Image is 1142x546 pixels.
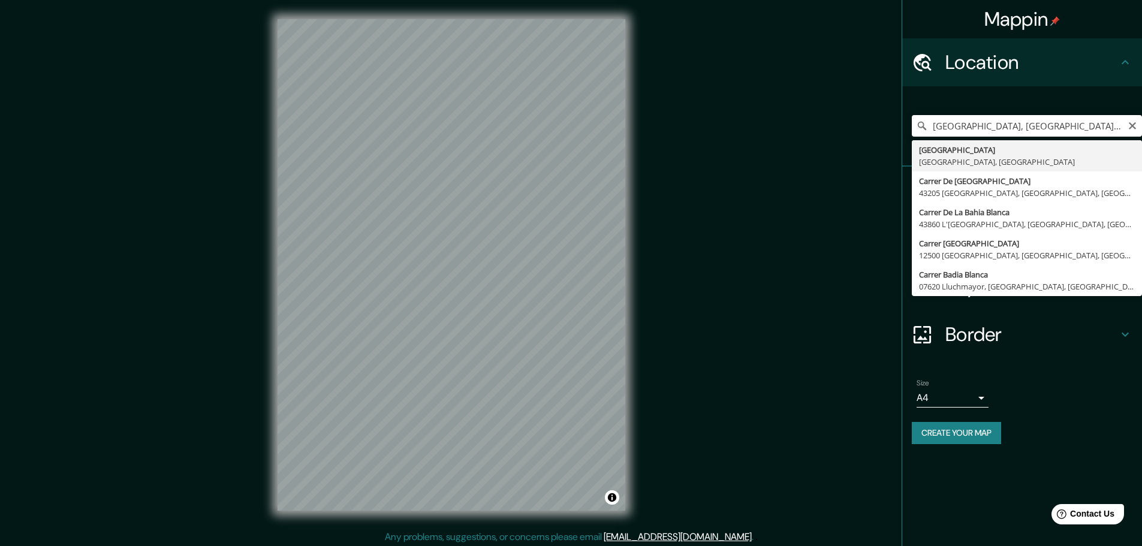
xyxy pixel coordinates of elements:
h4: Mappin [984,7,1060,31]
p: Any problems, suggestions, or concerns please email . [385,530,754,544]
div: Style [902,215,1142,263]
div: A4 [917,388,989,408]
div: Carrer De La Bahia Blanca [919,206,1135,218]
a: [EMAIL_ADDRESS][DOMAIN_NAME] [604,530,752,543]
div: Carrer De [GEOGRAPHIC_DATA] [919,175,1135,187]
div: [GEOGRAPHIC_DATA] [919,144,1135,156]
div: . [755,530,758,544]
h4: Layout [945,274,1118,298]
label: Size [917,378,929,388]
div: . [754,530,755,544]
div: Carrer Badia Blanca [919,269,1135,280]
div: Pins [902,167,1142,215]
img: pin-icon.png [1050,16,1060,26]
canvas: Map [278,19,625,511]
div: 07620 Lluchmayor, [GEOGRAPHIC_DATA], [GEOGRAPHIC_DATA] [919,280,1135,292]
div: Carrer [GEOGRAPHIC_DATA] [919,237,1135,249]
button: Create your map [912,422,1001,444]
iframe: Help widget launcher [1035,499,1129,533]
div: 43860 L'[GEOGRAPHIC_DATA], [GEOGRAPHIC_DATA], [GEOGRAPHIC_DATA] [919,218,1135,230]
button: Clear [1128,119,1137,131]
button: Toggle attribution [605,490,619,505]
h4: Location [945,50,1118,74]
div: Border [902,310,1142,358]
div: Location [902,38,1142,86]
div: [GEOGRAPHIC_DATA], [GEOGRAPHIC_DATA] [919,156,1135,168]
div: 12500 [GEOGRAPHIC_DATA], [GEOGRAPHIC_DATA], [GEOGRAPHIC_DATA] [919,249,1135,261]
input: Pick your city or area [912,115,1142,137]
div: 43205 [GEOGRAPHIC_DATA], [GEOGRAPHIC_DATA], [GEOGRAPHIC_DATA] [919,187,1135,199]
div: Layout [902,263,1142,310]
h4: Border [945,322,1118,346]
